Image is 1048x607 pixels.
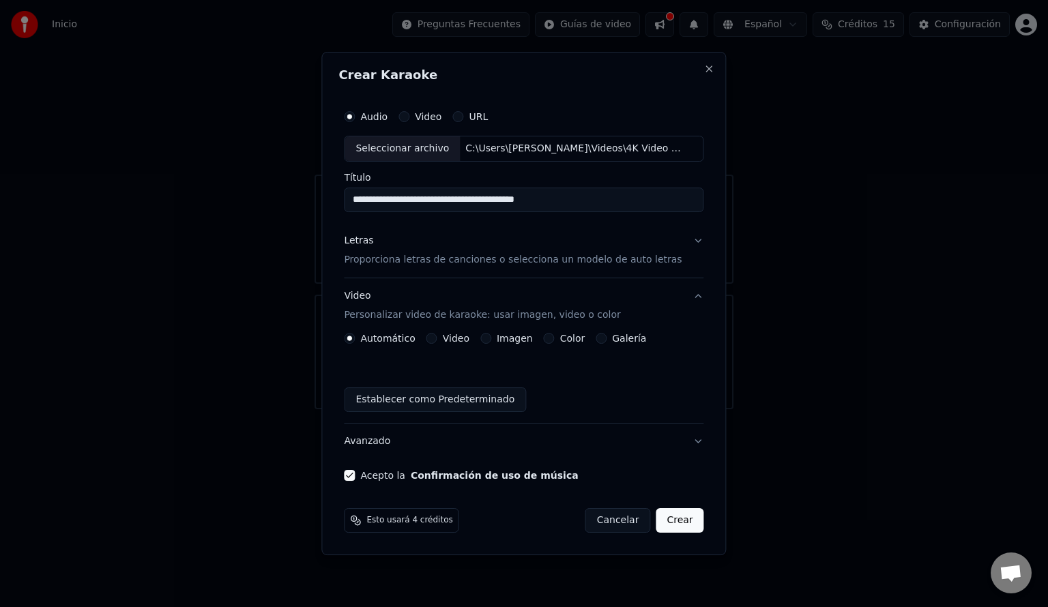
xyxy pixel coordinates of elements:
[460,142,692,156] div: C:\Users\[PERSON_NAME]\Videos\4K Video Downloader+\Tierra Arequipeña - Los Errantes de Chuquibamb...
[344,289,620,322] div: Video
[344,234,373,248] div: Letras
[656,508,703,533] button: Crear
[360,334,415,343] label: Automático
[560,334,585,343] label: Color
[366,515,452,526] span: Esto usará 4 créditos
[415,112,441,121] label: Video
[469,112,488,121] label: URL
[612,334,646,343] label: Galería
[345,136,460,161] div: Seleccionar archivo
[344,173,703,182] label: Título
[360,112,388,121] label: Audio
[344,308,620,322] p: Personalizar video de karaoke: usar imagen, video o color
[344,253,682,267] p: Proporciona letras de canciones o selecciona un modelo de auto letras
[344,424,703,459] button: Avanzado
[344,278,703,333] button: VideoPersonalizar video de karaoke: usar imagen, video o color
[344,223,703,278] button: LetrasProporciona letras de canciones o selecciona un modelo de auto letras
[497,334,533,343] label: Imagen
[411,471,579,480] button: Acepto la
[443,334,469,343] label: Video
[338,69,709,81] h2: Crear Karaoke
[344,387,526,412] button: Establecer como Predeterminado
[585,508,651,533] button: Cancelar
[344,333,703,423] div: VideoPersonalizar video de karaoke: usar imagen, video o color
[360,471,578,480] label: Acepto la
